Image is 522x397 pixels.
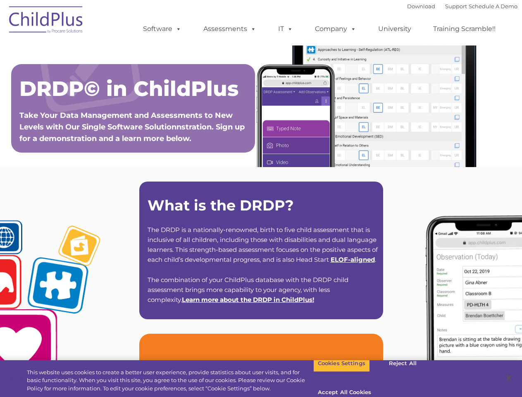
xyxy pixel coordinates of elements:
button: Cookies Settings [313,355,370,372]
a: Support [445,3,467,10]
a: IT [270,21,301,37]
img: ChildPlus by Procare Solutions [5,0,88,42]
a: Software [135,21,190,37]
a: Assessments [195,21,265,37]
span: DRDP© in ChildPlus [19,76,238,101]
a: Schedule A Demo [469,3,517,10]
a: Company [307,21,365,37]
font: | [407,3,517,10]
a: Download [407,3,435,10]
a: University [370,21,420,37]
div: This website uses cookies to create a better user experience, provide statistics about user visit... [27,368,313,393]
span: The DRDP is a nationally-renowned, birth to five child assessment that is inclusive of all childr... [148,226,378,263]
a: ELOF-aligned [331,256,375,263]
a: Training Scramble!! [425,21,504,37]
strong: What is the DRDP? [148,196,294,214]
span: The combination of your ChildPlus database with the DRDP child assessment brings more capability ... [148,276,348,304]
a: Learn more about the DRDP in ChildPlus [182,296,312,304]
button: Close [500,369,518,387]
span: ! [182,296,314,304]
button: Reject All [377,355,429,372]
span: Take Your Data Management and Assessments to New Levels with Our Single Software Solutionnstratio... [19,111,245,143]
